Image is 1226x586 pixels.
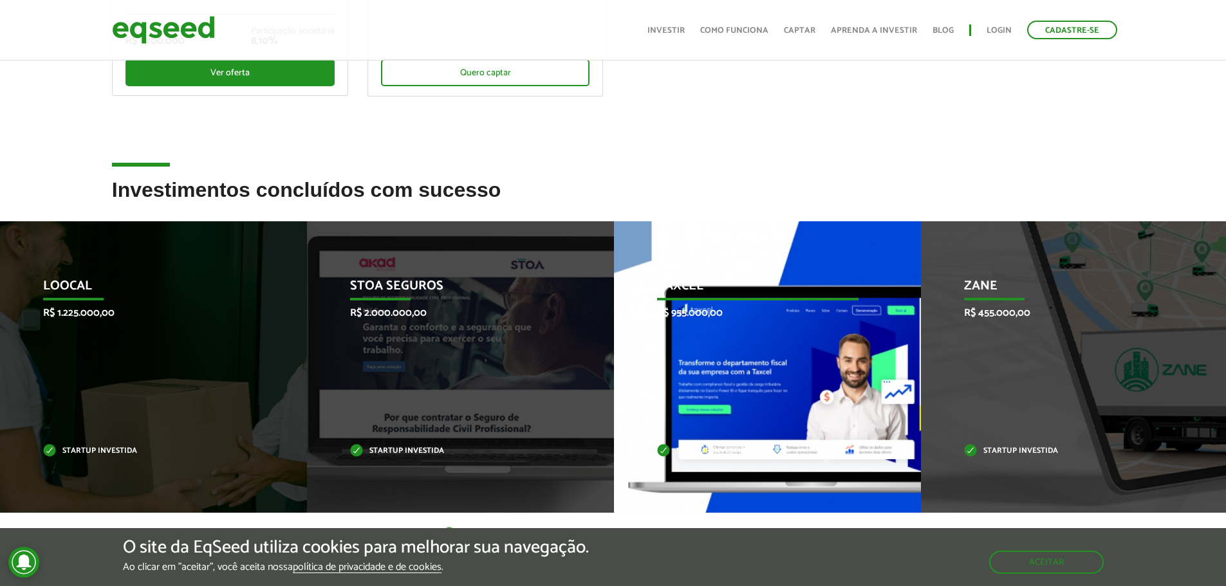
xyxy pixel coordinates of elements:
[1027,21,1117,39] a: Cadastre-se
[964,307,1166,319] p: R$ 455.000,00
[790,526,803,538] button: 20 of 20
[771,526,784,538] button: 19 of 20
[752,526,765,538] button: 18 of 20
[123,538,589,558] h5: O site da EqSeed utiliza cookies para melhorar sua navegação.
[43,279,245,300] p: Loocal
[539,526,552,538] button: 7 of 20
[443,526,456,538] button: 2 of 20
[964,448,1166,455] p: Startup investida
[657,279,859,300] p: Taxcel
[123,561,589,573] p: Ao clicar em "aceitar", você aceita nossa .
[674,526,687,538] button: 14 of 20
[578,526,591,538] button: 9 of 20
[647,26,685,35] a: Investir
[655,526,668,538] button: 13 of 20
[43,307,245,319] p: R$ 1.225.000,00
[933,26,954,35] a: Blog
[559,526,571,538] button: 8 of 20
[597,526,610,538] button: 10 of 20
[43,448,245,455] p: Startup investida
[831,26,917,35] a: Aprenda a investir
[112,179,1115,221] h2: Investimentos concluídos com sucesso
[657,307,859,319] p: R$ 955.000,00
[700,26,768,35] a: Como funciona
[350,307,552,319] p: R$ 2.000.000,00
[462,526,475,538] button: 3 of 20
[423,526,436,538] button: 1 of 20
[520,526,533,538] button: 6 of 20
[989,551,1104,574] button: Aceitar
[501,526,514,538] button: 5 of 20
[350,448,552,455] p: Startup investida
[381,59,590,86] div: Quero captar
[617,526,629,538] button: 11 of 20
[732,526,745,538] button: 17 of 20
[481,526,494,538] button: 4 of 20
[350,279,552,300] p: STOA Seguros
[694,526,707,538] button: 15 of 20
[125,59,335,86] div: Ver oferta
[987,26,1012,35] a: Login
[784,26,815,35] a: Captar
[713,526,726,538] button: 16 of 20
[112,13,215,47] img: EqSeed
[293,562,441,573] a: política de privacidade e de cookies
[657,448,859,455] p: Startup investida
[636,526,649,538] button: 12 of 20
[964,279,1166,300] p: Zane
